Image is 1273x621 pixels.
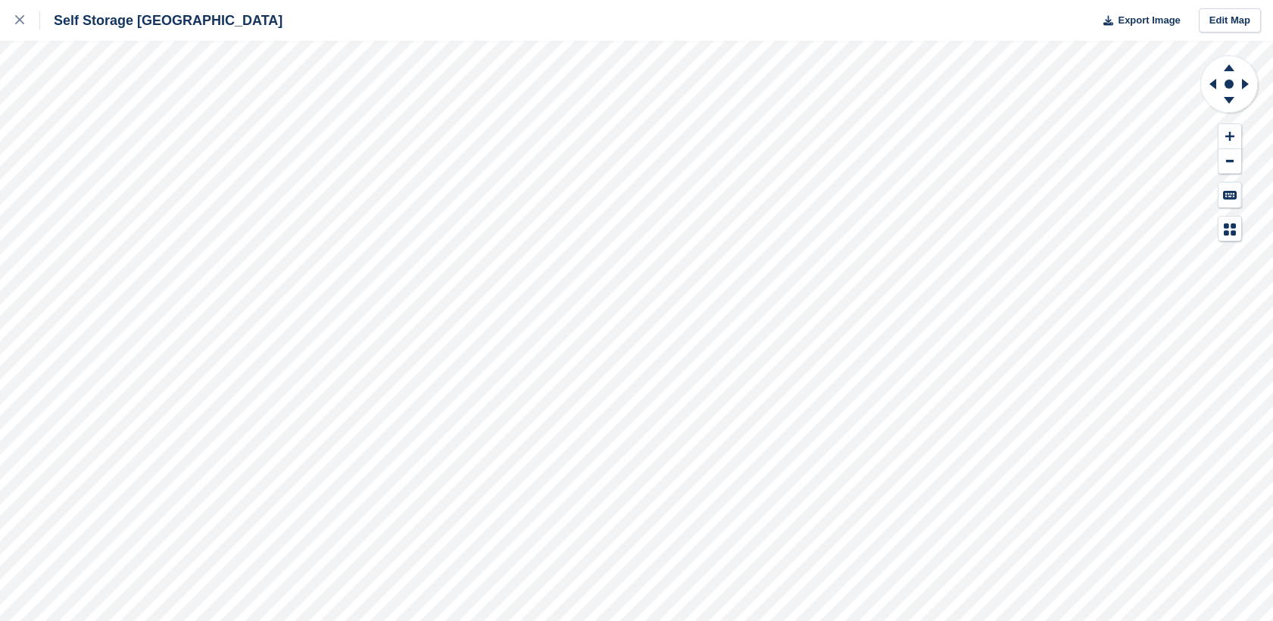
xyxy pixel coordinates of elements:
[1218,183,1241,208] button: Keyboard Shortcuts
[1118,13,1180,28] span: Export Image
[1218,124,1241,149] button: Zoom In
[1199,8,1261,33] a: Edit Map
[1218,149,1241,174] button: Zoom Out
[40,11,282,30] div: Self Storage [GEOGRAPHIC_DATA]
[1094,8,1181,33] button: Export Image
[1218,217,1241,242] button: Map Legend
